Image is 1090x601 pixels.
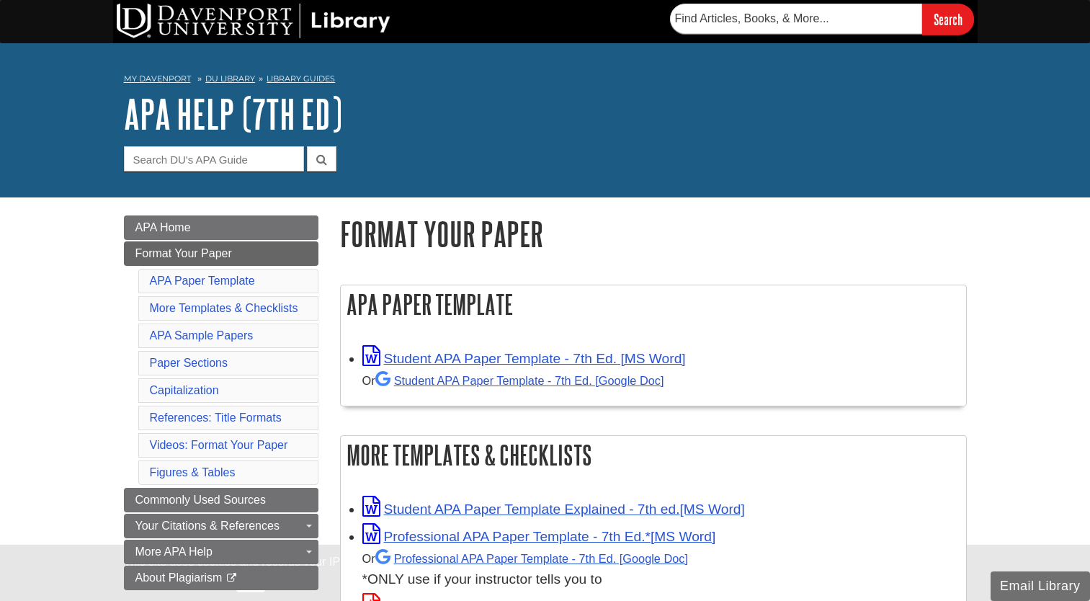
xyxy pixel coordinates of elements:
span: More APA Help [135,546,213,558]
input: Search DU's APA Guide [124,146,304,172]
a: APA Paper Template [150,275,255,287]
h1: Format Your Paper [340,215,967,252]
i: This link opens in a new window [225,574,238,583]
div: *ONLY use if your instructor tells you to [362,548,959,590]
nav: breadcrumb [124,69,967,92]
a: Videos: Format Your Paper [150,439,288,451]
a: APA Home [124,215,318,240]
small: Or [362,552,688,565]
a: References: Title Formats [150,411,282,424]
small: Or [362,374,664,387]
a: About Plagiarism [124,566,318,590]
a: My Davenport [124,73,191,85]
span: Your Citations & References [135,520,280,532]
h2: APA Paper Template [341,285,966,324]
a: Library Guides [267,74,335,84]
a: More Templates & Checklists [150,302,298,314]
a: Format Your Paper [124,241,318,266]
a: Link opens in new window [362,351,686,366]
span: APA Home [135,221,191,233]
span: Commonly Used Sources [135,494,266,506]
img: DU Library [117,4,390,38]
a: Student APA Paper Template - 7th Ed. [Google Doc] [375,374,664,387]
a: Link opens in new window [362,529,716,544]
h2: More Templates & Checklists [341,436,966,474]
div: Guide Page Menu [124,215,318,590]
span: About Plagiarism [135,571,223,584]
a: More APA Help [124,540,318,564]
a: Link opens in new window [362,502,745,517]
button: Email Library [991,571,1090,601]
form: Searches DU Library's articles, books, and more [670,4,974,35]
a: Figures & Tables [150,466,236,478]
a: DU Library [205,74,255,84]
a: Professional APA Paper Template - 7th Ed. [375,552,688,565]
input: Search [922,4,974,35]
a: Capitalization [150,384,219,396]
a: APA Help (7th Ed) [124,92,342,136]
a: Paper Sections [150,357,228,369]
a: Commonly Used Sources [124,488,318,512]
a: APA Sample Papers [150,329,254,342]
input: Find Articles, Books, & More... [670,4,922,34]
a: Your Citations & References [124,514,318,538]
span: Format Your Paper [135,247,232,259]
